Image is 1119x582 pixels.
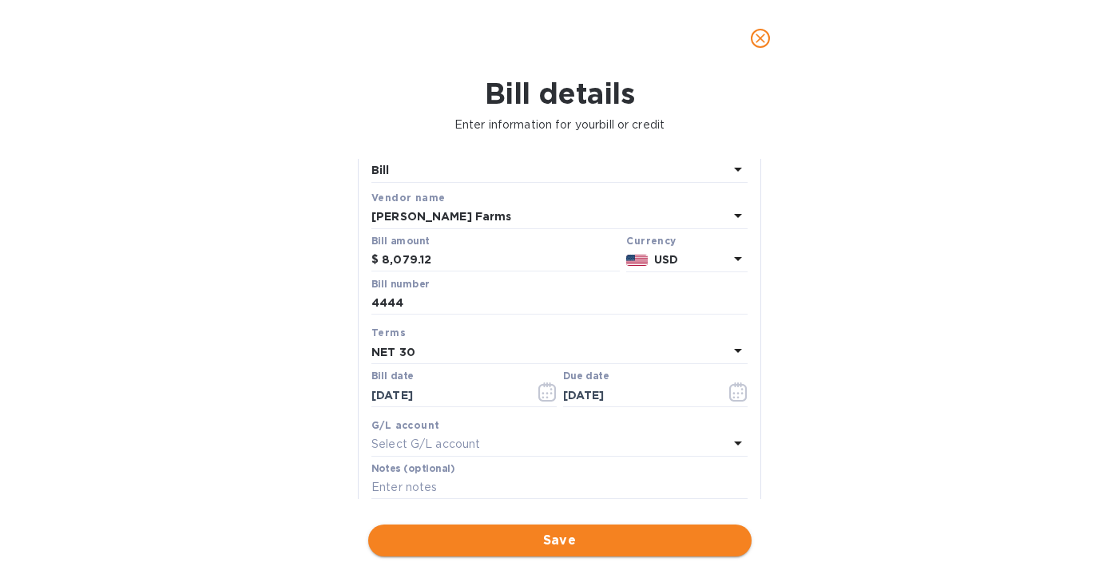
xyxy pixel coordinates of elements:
input: $ Enter bill amount [382,248,620,272]
b: Currency [626,235,676,247]
img: USD [626,255,648,266]
b: Bill [371,164,390,176]
div: $ [371,248,382,272]
label: Due date [563,372,609,382]
label: Notes (optional) [371,464,455,473]
b: Terms [371,327,406,339]
b: [PERSON_NAME] Farms [371,210,512,223]
b: USD [654,253,678,266]
input: Due date [563,383,714,407]
h1: Bill details [13,77,1106,110]
input: Enter bill number [371,291,748,315]
label: Bill amount [371,236,429,246]
button: Save [368,525,752,556]
b: NET 30 [371,346,415,358]
label: Bill number [371,279,429,289]
b: Vendor name [371,192,445,204]
input: Enter notes [371,476,748,500]
label: Bill date [371,372,414,382]
p: Enter information for your bill or credit [13,117,1106,133]
span: Save [381,531,739,550]
input: Select date [371,383,522,407]
p: Select G/L account [371,436,480,453]
button: close [741,19,780,57]
b: G/L account [371,419,439,431]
